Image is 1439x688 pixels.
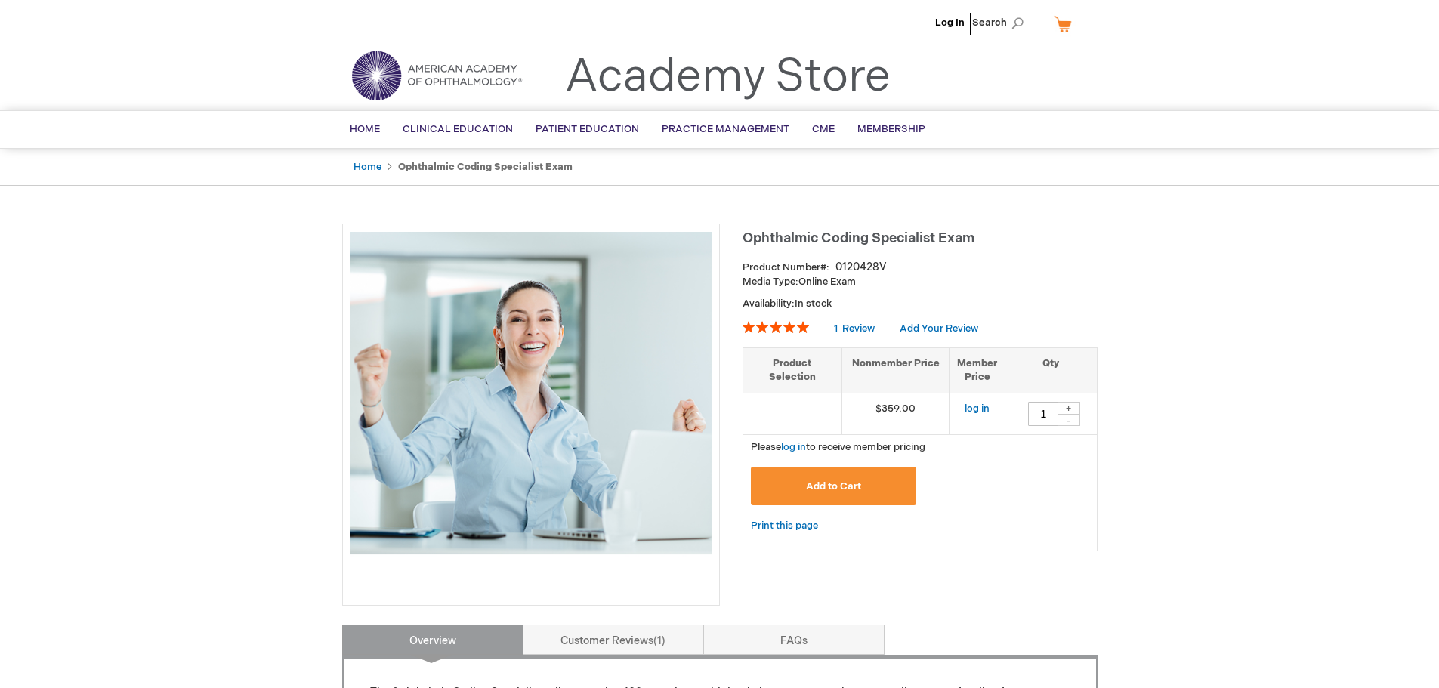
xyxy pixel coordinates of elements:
a: Customer Reviews1 [523,625,704,655]
span: Patient Education [536,123,639,135]
span: Ophthalmic Coding Specialist Exam [743,230,974,246]
span: Clinical Education [403,123,513,135]
span: Search [972,8,1030,38]
span: Add to Cart [806,480,861,492]
strong: Media Type: [743,276,798,288]
span: Membership [857,123,925,135]
th: Member Price [950,347,1005,393]
th: Product Selection [743,347,842,393]
a: Log In [935,17,965,29]
div: + [1058,402,1080,415]
a: FAQs [703,625,885,655]
div: 0120428V [835,260,886,275]
div: - [1058,414,1080,426]
strong: Product Number [743,261,829,273]
a: Print this page [751,517,818,535]
span: Review [842,322,875,335]
td: $359.00 [841,393,950,434]
span: Practice Management [662,123,789,135]
span: CME [812,123,835,135]
p: Availability: [743,297,1098,311]
span: Home [350,123,380,135]
th: Nonmember Price [841,347,950,393]
a: 1 Review [834,322,877,335]
img: Ophthalmic Coding Specialist Exam [350,232,712,593]
th: Qty [1005,347,1097,393]
span: Please to receive member pricing [751,441,925,453]
a: Add Your Review [900,322,978,335]
a: Home [354,161,381,173]
div: 100% [743,321,809,333]
span: 1 [653,634,665,647]
strong: Ophthalmic Coding Specialist Exam [398,161,573,173]
a: log in [781,441,806,453]
p: Online Exam [743,275,1098,289]
button: Add to Cart [751,467,917,505]
a: Overview [342,625,523,655]
input: Qty [1028,402,1058,426]
a: log in [965,403,990,415]
span: In stock [795,298,832,310]
span: 1 [834,322,838,335]
a: Academy Store [565,50,891,104]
